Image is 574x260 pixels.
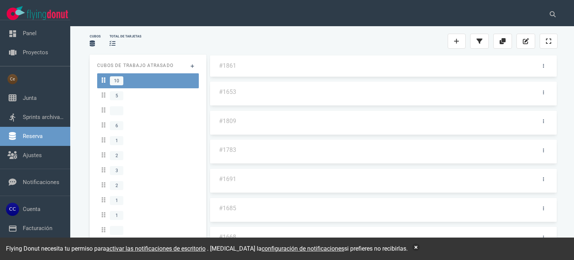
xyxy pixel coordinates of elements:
[219,146,236,153] a: #1783
[97,178,199,193] a: 2
[115,213,118,218] font: 1
[97,208,199,223] a: 1
[219,175,236,183] a: #1691
[23,30,37,37] a: Panel
[97,88,199,103] a: 5
[23,49,48,56] a: Proyectos
[115,168,118,173] font: 3
[90,34,101,38] font: Cubos
[97,133,199,148] a: 1
[23,114,69,120] a: Sprints archivados
[23,95,37,101] a: Junta
[6,245,106,252] font: Flying Donut necesita tu permiso para
[97,163,199,178] a: 3
[109,34,141,38] font: total de tarjetas
[219,117,236,125] a: #1809
[97,148,199,163] a: 2
[344,245,408,252] font: si prefieres no recibirlas.
[97,193,199,208] a: 1
[23,225,52,232] a: Facturación
[115,138,118,143] font: 1
[219,233,236,241] a: #1668
[23,133,43,140] a: Reserva
[262,245,344,252] a: configuración de notificaciones
[207,245,262,252] font: . [MEDICAL_DATA] la
[219,88,236,95] a: #1653
[115,123,118,128] font: 6
[115,183,118,188] font: 2
[115,198,118,203] font: 1
[115,93,118,98] font: 5
[23,152,42,159] a: Ajustes
[97,63,173,68] font: Cubos de trabajo atrasado
[115,153,118,158] font: 2
[97,118,199,133] a: 6
[219,62,236,69] a: #1861
[219,205,236,212] a: #1685
[106,245,206,252] font: activar las notificaciones de escritorio
[27,10,68,20] img: Logotipo de texto de Flying Donut
[114,78,119,83] font: 10
[97,73,199,88] a: 10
